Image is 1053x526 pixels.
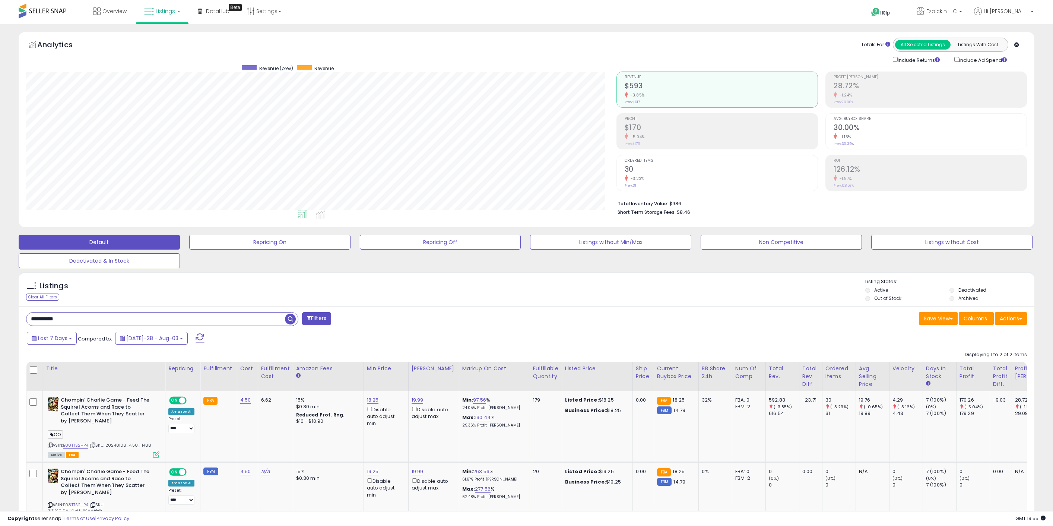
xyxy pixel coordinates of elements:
span: ON [170,469,179,475]
a: 97.56 [473,396,486,404]
b: Business Price: [565,407,606,414]
span: Revenue [314,65,334,72]
small: Amazon Fees. [296,373,301,379]
div: Disable auto adjust min [367,477,403,498]
div: Fulfillable Quantity [533,365,559,380]
div: Markup on Cost [462,365,527,373]
div: Amazon AI [168,408,194,415]
div: Disable auto adjust min [367,405,403,427]
small: FBA [657,468,671,476]
div: 19.76 [859,397,889,403]
button: All Selected Listings [895,40,951,50]
h2: 30 [625,165,818,175]
div: N/A [859,468,884,475]
label: Out of Stock [874,295,901,301]
span: Last 7 Days [38,335,67,342]
b: Listed Price: [565,468,599,475]
div: % [462,397,524,411]
b: Chompin' Charlie Game - Feed The Squirrel Acorns and Race to Collect Them When They Scatter by [P... [61,397,151,426]
div: FBM: 2 [735,403,760,410]
div: Preset: [168,488,194,505]
a: Terms of Use [64,515,95,522]
button: Repricing On [189,235,351,250]
small: (0%) [892,475,903,481]
div: $19.25 [565,468,627,475]
div: % [462,414,524,428]
small: FBA [657,397,671,405]
h2: $593 [625,82,818,92]
small: FBM [203,468,218,475]
small: Prev: 31 [625,183,636,188]
small: -5.04% [628,134,645,140]
b: Min: [462,396,473,403]
div: 15% [296,397,358,403]
a: Privacy Policy [96,515,129,522]
button: Deactivated & In Stock [19,253,180,268]
div: 0 [892,482,923,488]
div: Total Rev. [769,365,796,380]
button: Default [19,235,180,250]
div: 15% [296,468,358,475]
a: 18.25 [367,396,379,404]
div: Disable auto adjust max [412,405,453,420]
p: 62.48% Profit [PERSON_NAME] [462,494,524,500]
label: Archived [958,295,979,301]
h5: Listings [39,281,68,291]
div: Fulfillment Cost [261,365,290,380]
span: | SKU: 20240108_4.50_11488 [89,442,151,448]
small: Prev: 128.52% [834,183,854,188]
small: (0%) [769,475,779,481]
span: Revenue (prev) [259,65,293,72]
span: Revenue [625,75,818,79]
span: 18.25 [673,396,685,403]
div: 0% [702,468,726,475]
p: 61.61% Profit [PERSON_NAME] [462,477,524,482]
a: Hi [PERSON_NAME] [974,7,1034,24]
label: Deactivated [958,287,986,293]
div: Repricing [168,365,197,373]
div: [PERSON_NAME] [412,365,456,373]
div: Ship Price [636,365,651,380]
button: Listings without Cost [871,235,1033,250]
button: [DATE]-28 - Aug-03 [115,332,188,345]
div: 0 [825,482,856,488]
small: (-3.85%) [774,404,792,410]
div: 179 [533,397,556,403]
span: Hi [PERSON_NAME] [984,7,1028,15]
small: (0%) [960,475,970,481]
div: 0.00 [802,468,816,475]
a: 19.99 [412,468,424,475]
h2: 30.00% [834,123,1027,133]
div: 0.00 [993,468,1006,475]
a: 19.99 [412,396,424,404]
div: Days In Stock [926,365,953,380]
span: [DATE]-28 - Aug-03 [126,335,178,342]
th: The percentage added to the cost of goods (COGS) that forms the calculator for Min & Max prices. [459,362,530,391]
label: Active [874,287,888,293]
b: Short Term Storage Fees: [618,209,676,215]
button: Listings without Min/Max [530,235,691,250]
div: 0.00 [636,397,648,403]
div: 19.89 [859,410,889,417]
small: Prev: $617 [625,100,640,104]
p: Listing States: [865,278,1034,285]
div: -23.71 [802,397,816,403]
small: -3.85% [628,92,645,98]
div: seller snap | | [7,515,129,522]
b: Total Inventory Value: [618,200,668,207]
div: 30 [825,397,856,403]
a: B08TTS2HP4 [63,502,88,508]
div: Title [46,365,162,373]
small: (0%) [926,404,936,410]
span: Profit [625,117,818,121]
small: -1.15% [837,134,851,140]
div: 179.29 [960,410,990,417]
span: 14.79 [673,407,685,414]
div: 616.54 [769,410,799,417]
div: 6.62 [261,397,287,403]
small: (-3.23%) [830,404,849,410]
span: Overview [102,7,127,15]
small: (-3.16%) [897,404,915,410]
div: FBA: 0 [735,468,760,475]
div: 0 [769,482,799,488]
